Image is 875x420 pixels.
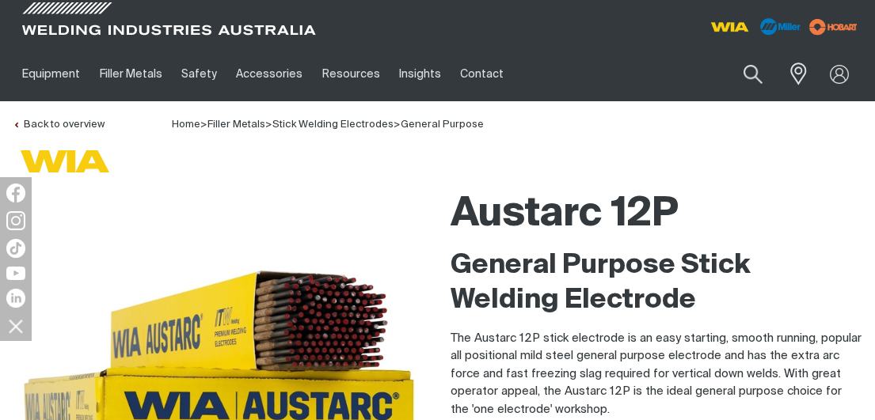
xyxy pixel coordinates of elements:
nav: Main [13,47,650,101]
a: Home [172,118,200,130]
input: Product name or item number... [706,55,780,93]
span: > [265,119,272,130]
img: LinkedIn [6,289,25,308]
img: miller [805,15,862,39]
a: Equipment [13,47,89,101]
img: hide socials [2,312,29,339]
span: > [200,119,207,130]
a: Filler Metals [207,119,265,130]
h2: General Purpose Stick Welding Electrode [451,248,863,318]
span: > [394,119,401,130]
a: Insights [390,47,451,101]
h1: Austarc 12P [451,189,863,240]
a: Back to overview [13,119,105,130]
span: Home [172,119,200,130]
a: Contact [451,47,513,101]
a: Safety [172,47,226,101]
a: General Purpose [401,119,484,130]
img: Instagram [6,211,25,230]
img: YouTube [6,267,25,280]
p: The Austarc 12P stick electrode is an easy starting, smooth running, popular all positional mild ... [451,330,863,419]
a: Accessories [226,47,312,101]
button: Search products [726,55,780,93]
a: Filler Metals [89,47,171,101]
a: Stick Welding Electrodes [272,119,394,130]
img: Facebook [6,184,25,202]
a: Resources [313,47,390,101]
img: TikTok [6,239,25,258]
